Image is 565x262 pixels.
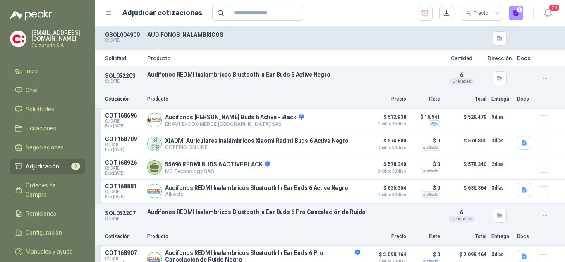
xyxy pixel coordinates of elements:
[445,136,486,152] p: $ 574.800
[445,183,486,200] p: $ 635.364
[147,55,436,61] p: Producto
[10,120,85,136] a: Licitaciones
[10,82,85,98] a: Chat
[31,30,85,41] p: [EMAIL_ADDRESS][DOMAIN_NAME]
[365,146,406,150] span: Crédito 30 días
[365,136,406,150] p: $ 574.800
[105,38,142,43] p: C: [DATE]
[365,183,406,197] p: $ 635.364
[365,169,406,173] span: Crédito 30 días
[10,178,85,202] a: Órdenes de Compra
[105,142,142,147] span: C: [DATE]
[365,233,406,240] p: Precio
[365,112,406,126] p: $ 512.938
[105,95,142,103] p: Cotización
[26,209,56,218] span: Remisiones
[105,72,142,79] p: SOL052203
[445,233,486,240] p: Total
[10,159,85,174] a: Adjudicación9
[10,63,85,79] a: Inicio
[26,162,59,171] span: Adjudicación
[421,191,440,198] div: Incluido
[411,183,440,193] p: $ 0
[10,139,85,155] a: Negociaciones
[105,147,142,152] span: Exp: [DATE]
[10,244,85,260] a: Manuales y ayuda
[147,31,436,38] p: AUDIFONOS INALAMBRICOS
[71,163,80,170] span: 9
[165,114,304,121] p: Audifonos [PERSON_NAME] Buds 6 Active - Black
[445,159,486,176] p: $ 578.340
[148,184,161,198] img: Company Logo
[26,181,77,199] span: Órdenes de Compra
[105,183,142,190] p: COT168881
[445,95,486,103] p: Total
[105,166,142,171] span: C: [DATE]
[105,210,142,216] p: SOL052207
[105,159,142,166] p: COT168926
[10,225,85,240] a: Configuración
[487,55,512,61] p: Dirección
[147,233,360,240] p: Producto
[449,216,474,222] div: Unidades
[165,191,348,197] p: Alkosto
[365,95,406,103] p: Precio
[411,95,440,103] p: Flete
[105,190,142,195] span: C: [DATE]
[411,233,440,240] p: Flete
[105,195,142,200] span: Exp: [DATE]
[26,105,54,114] span: Solicitudes
[105,112,142,119] p: COT168696
[105,119,142,124] span: C: [DATE]
[540,6,555,21] button: 20
[491,112,512,122] p: 5 días
[491,136,512,146] p: 3 días
[10,10,52,20] img: Logo peakr
[10,31,26,47] img: Company Logo
[26,143,64,152] span: Negociaciones
[147,95,360,103] p: Producto
[10,101,85,117] a: Solicitudes
[10,206,85,221] a: Remisiones
[165,121,304,127] p: ENAVII E-COMMERCE [GEOGRAPHIC_DATA] SAS
[165,161,270,168] p: 55696 REDMI BUDS 6 ACTIVE BLACK
[365,193,406,197] span: Crédito 30 días
[26,86,38,95] span: Chat
[105,250,142,256] p: COT168907
[105,31,142,38] p: GSOL004909
[421,168,440,174] div: Incluido
[466,7,490,19] div: Precio
[449,78,474,85] div: Unidades
[548,4,560,12] span: 20
[165,185,348,191] p: Audifonos REDMI Inalambricos Bluetooth In Ear Buds 6 Active Negro
[148,113,161,127] img: Company Logo
[147,71,436,78] p: Audifonos REDMI Inalambricos Bluetooth In Ear Buds 6 Active Negro
[105,171,142,176] span: Exp: [DATE]
[491,250,512,260] p: 3 días
[517,95,534,103] p: Docs
[460,209,463,216] span: 6
[491,233,512,240] p: Entrega
[365,122,406,126] span: Crédito 30 días
[31,43,85,48] p: Calzatodo S.A.
[105,124,142,129] span: Exp: [DATE]
[411,112,440,122] p: $ 16.541
[105,233,142,240] p: Cotización
[165,137,349,144] p: XIAOMI Auriculares inalámbricos Xiaomi Redmi Buds 6 Active Negro
[460,72,463,78] span: 6
[105,79,142,84] p: C: [DATE]
[105,136,142,142] p: COT168709
[105,256,142,261] span: C: [DATE]
[165,144,349,150] p: COFEIND ON LINE
[517,55,534,61] p: Docs
[491,159,512,169] p: 2 días
[429,120,440,127] div: Fijo
[411,250,440,260] p: $ 0
[165,168,270,174] p: M3 Technology SAS
[491,95,512,103] p: Entrega
[491,183,512,193] p: 3 días
[411,159,440,169] p: $ 0
[26,67,39,76] span: Inicio
[26,247,73,256] span: Manuales y ayuda
[105,216,142,221] p: C: [DATE]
